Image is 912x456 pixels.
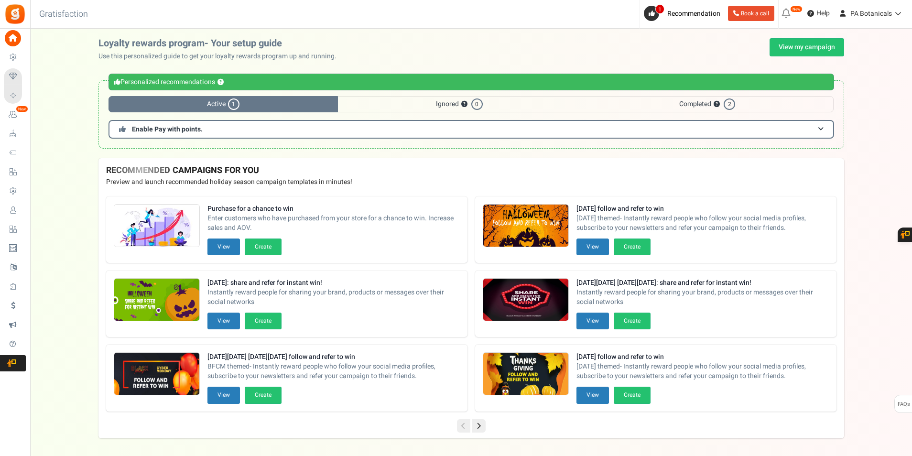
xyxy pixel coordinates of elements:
[770,38,844,56] a: View my campaign
[728,6,774,21] a: Book a call
[471,98,483,110] span: 0
[245,239,282,255] button: Create
[714,101,720,108] button: ?
[114,279,199,322] img: Recommended Campaigns
[461,101,467,108] button: ?
[4,3,26,25] img: Gratisfaction
[207,313,240,329] button: View
[576,313,609,329] button: View
[614,313,651,329] button: Create
[114,353,199,396] img: Recommended Campaigns
[576,362,829,381] span: [DATE] themed- Instantly reward people who follow your social media profiles, subscribe to your n...
[4,107,26,123] a: New
[109,74,834,90] div: Personalized recommendations
[207,352,460,362] strong: [DATE][DATE] [DATE][DATE] follow and refer to win
[576,239,609,255] button: View
[207,288,460,307] span: Instantly reward people for sharing your brand, products or messages over their social networks
[217,79,224,86] button: ?
[790,6,803,12] em: New
[576,278,829,288] strong: [DATE][DATE] [DATE][DATE]: share and refer for instant win!
[576,288,829,307] span: Instantly reward people for sharing your brand, products or messages over their social networks
[132,124,203,134] span: Enable Pay with points.
[576,214,829,233] span: [DATE] themed- Instantly reward people who follow your social media profiles, subscribe to your n...
[576,387,609,403] button: View
[245,313,282,329] button: Create
[803,6,834,21] a: Help
[245,387,282,403] button: Create
[483,205,568,248] img: Recommended Campaigns
[106,166,836,175] h4: RECOMMENDED CAMPAIGNS FOR YOU
[98,38,344,49] h2: Loyalty rewards program- Your setup guide
[207,204,460,214] strong: Purchase for a chance to win
[114,205,199,248] img: Recommended Campaigns
[106,177,836,187] p: Preview and launch recommended holiday season campaign templates in minutes!
[29,5,98,24] h3: Gratisfaction
[207,239,240,255] button: View
[207,278,460,288] strong: [DATE]: share and refer for instant win!
[614,239,651,255] button: Create
[207,387,240,403] button: View
[850,9,892,19] span: PA Botanicals
[109,96,338,112] span: Active
[98,52,344,61] p: Use this personalized guide to get your loyalty rewards program up and running.
[667,9,720,19] span: Recommendation
[655,4,664,14] span: 1
[644,6,724,21] a: 1 Recommendation
[16,106,28,112] em: New
[228,98,239,110] span: 1
[207,362,460,381] span: BFCM themed- Instantly reward people who follow your social media profiles, subscribe to your new...
[483,353,568,396] img: Recommended Campaigns
[897,395,910,413] span: FAQs
[483,279,568,322] img: Recommended Campaigns
[338,96,581,112] span: Ignored
[581,96,834,112] span: Completed
[614,387,651,403] button: Create
[814,9,830,18] span: Help
[207,214,460,233] span: Enter customers who have purchased from your store for a chance to win. Increase sales and AOV.
[724,98,735,110] span: 2
[576,204,829,214] strong: [DATE] follow and refer to win
[576,352,829,362] strong: [DATE] follow and refer to win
